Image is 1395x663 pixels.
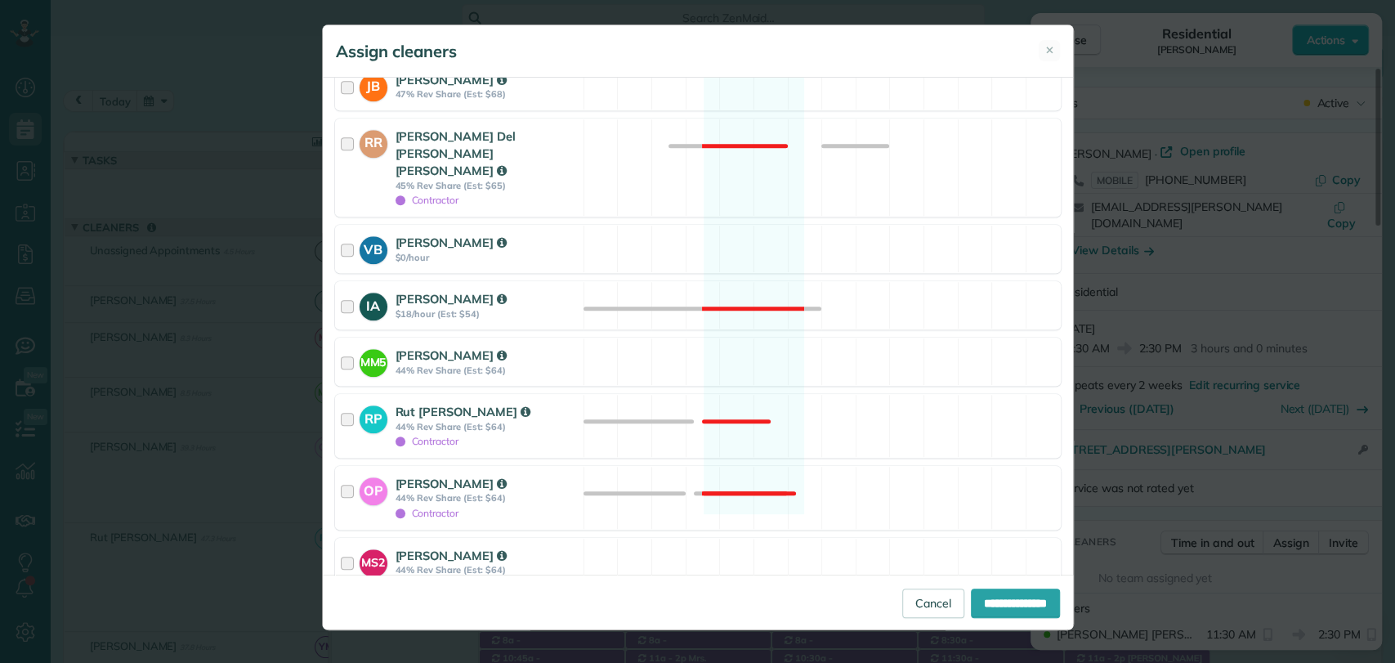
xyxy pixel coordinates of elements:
strong: RP [360,405,387,428]
strong: [PERSON_NAME] [396,72,507,87]
span: ✕ [1045,43,1054,58]
strong: 44% Rev Share (Est: $64) [396,492,579,504]
strong: 44% Rev Share (Est: $64) [396,564,579,576]
strong: $0/hour [396,252,579,263]
strong: 47% Rev Share (Est: $68) [396,88,579,100]
strong: OP [360,477,387,500]
span: Contractor [396,194,459,206]
strong: JB [360,74,387,96]
strong: $18/hour (Est: $54) [396,308,579,320]
strong: Rut [PERSON_NAME] [396,404,530,419]
strong: [PERSON_NAME] [396,347,507,363]
strong: [PERSON_NAME] [396,476,507,491]
strong: 44% Rev Share (Est: $64) [396,365,579,376]
strong: MM5 [360,349,387,371]
strong: [PERSON_NAME] [396,235,507,250]
strong: [PERSON_NAME] [396,291,507,307]
strong: [PERSON_NAME] Del [PERSON_NAME] [PERSON_NAME] [396,128,516,179]
span: Contractor [396,435,459,447]
strong: 44% Rev Share (Est: $64) [396,421,579,432]
strong: [PERSON_NAME] [396,548,507,563]
strong: VB [360,236,387,259]
span: Contractor [396,507,459,519]
a: Cancel [902,589,964,618]
strong: MS2 [360,549,387,571]
strong: IA [360,293,387,316]
strong: RR [360,130,387,153]
h5: Assign cleaners [336,40,457,63]
strong: 45% Rev Share (Est: $65) [396,180,579,191]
